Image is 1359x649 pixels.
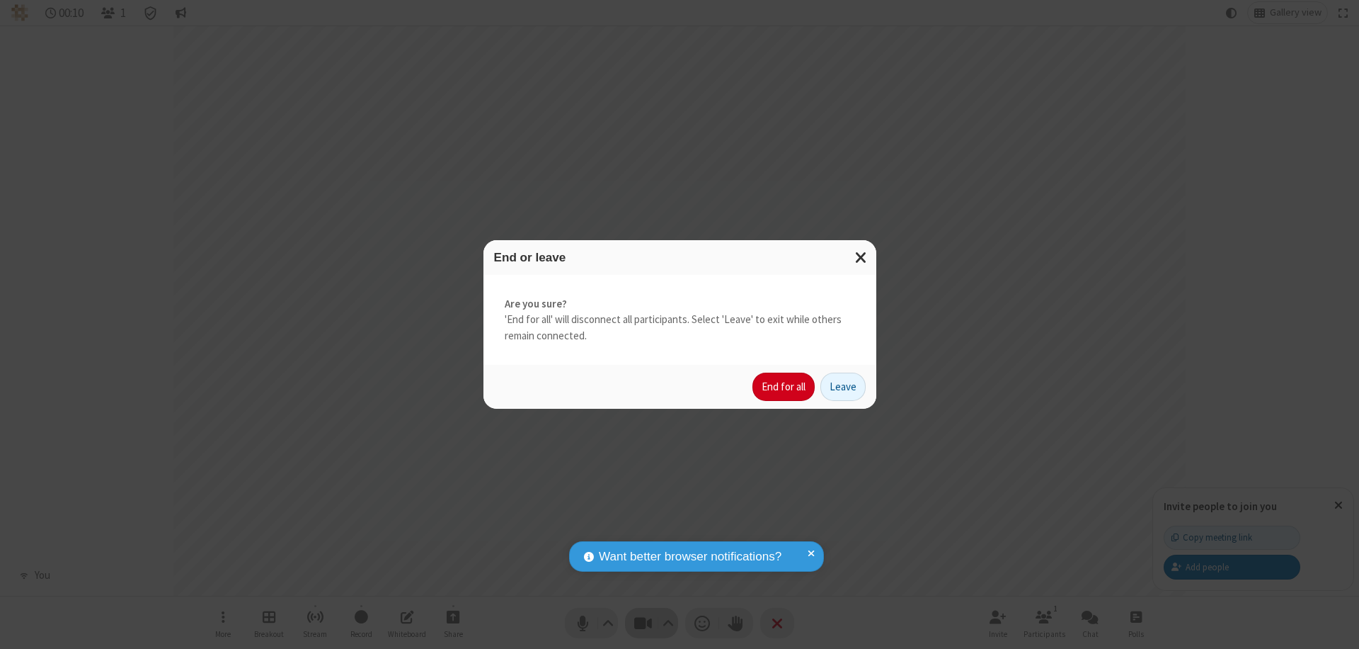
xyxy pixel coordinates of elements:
button: Leave [820,373,866,401]
div: 'End for all' will disconnect all participants. Select 'Leave' to exit while others remain connec... [483,275,876,366]
button: End for all [752,373,815,401]
span: Want better browser notifications? [599,548,781,566]
strong: Are you sure? [505,296,855,312]
h3: End or leave [494,251,866,264]
button: Close modal [847,240,876,275]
